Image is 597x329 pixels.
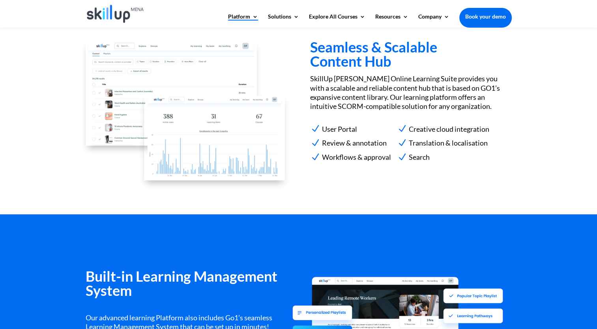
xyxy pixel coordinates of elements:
[459,8,512,25] a: Book your demo
[228,14,258,27] a: Platform
[310,138,320,148] span: N
[320,137,387,149] span: Review & annotation
[397,152,407,162] span: N
[397,124,407,134] span: N
[407,123,489,135] span: Creative cloud integration
[320,151,391,163] span: Workflows & approval
[407,151,430,163] span: Search
[86,269,287,301] h3: Built-in Learning Management System
[375,14,408,27] a: Resources
[310,124,320,134] span: N
[144,91,284,177] img: Measure the impact of your L&D initiatives
[86,37,257,142] img: Scalable content hub - SkillUp MENA
[320,123,357,135] span: User Portal
[558,291,597,329] iframe: Chat Widget
[309,14,365,27] a: Explore All Courses
[310,40,511,72] h3: Seamless & Scalable Content Hub
[407,137,488,149] span: Translation & localisation
[397,138,407,148] span: N
[310,152,320,162] span: N
[310,74,511,111] p: SkillUp [PERSON_NAME] Online Learning Suite provides you with a scalable and reliable content hub...
[87,5,144,23] img: Skillup Mena
[418,14,449,27] a: Company
[268,14,299,27] a: Solutions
